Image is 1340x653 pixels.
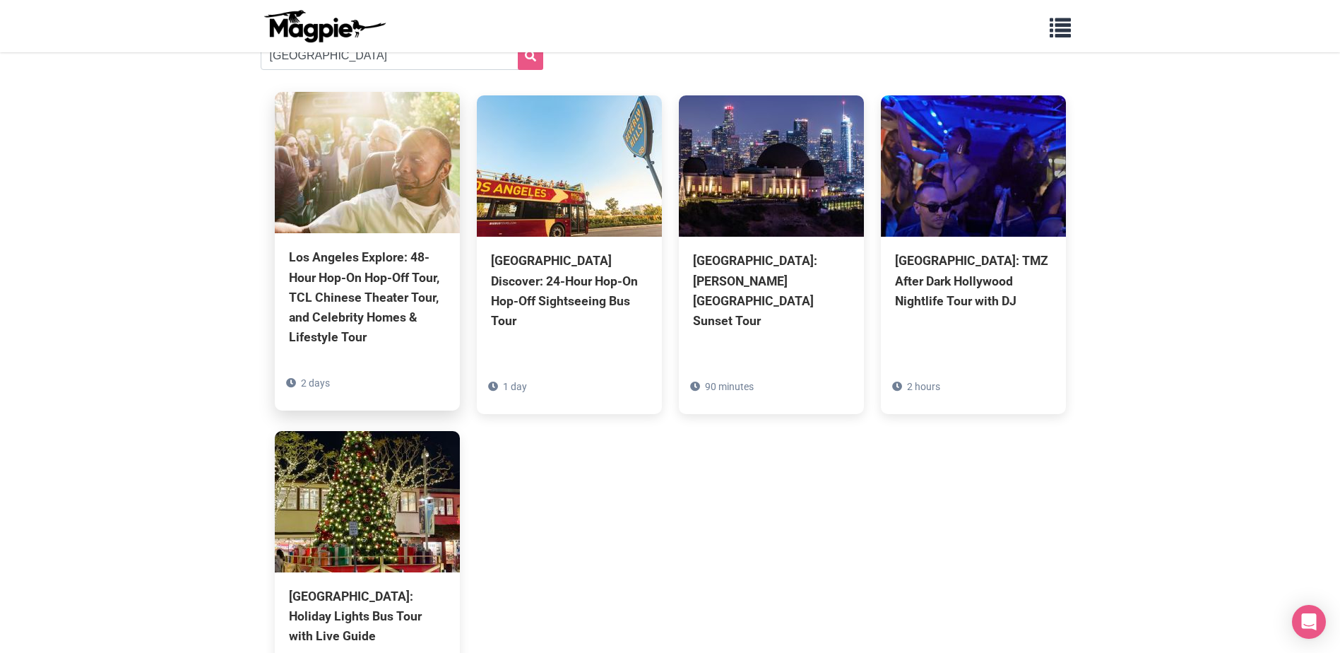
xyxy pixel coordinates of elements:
[261,9,388,43] img: logo-ab69f6fb50320c5b225c76a69d11143b.png
[679,95,864,237] img: Los Angeles: Griffith Observatory Sunset Tour
[275,431,460,572] img: Los Angeles: Holiday Lights Bus Tour with Live Guide
[693,251,850,331] div: [GEOGRAPHIC_DATA]: [PERSON_NAME][GEOGRAPHIC_DATA] Sunset Tour
[301,377,330,389] span: 2 days
[503,381,527,392] span: 1 day
[477,95,662,394] a: [GEOGRAPHIC_DATA] Discover: 24-Hour Hop-On Hop-Off Sightseeing Bus Tour 1 day
[477,95,662,237] img: Los Angeles Discover: 24-Hour Hop-On Hop-Off Sightseeing Bus Tour
[261,42,543,70] input: Search products...
[1292,605,1326,639] div: Open Intercom Messenger
[289,587,446,646] div: [GEOGRAPHIC_DATA]: Holiday Lights Bus Tour with Live Guide
[705,381,754,392] span: 90 minutes
[907,381,940,392] span: 2 hours
[275,92,460,411] a: Los Angeles Explore: 48-Hour Hop-On Hop-Off Tour, TCL Chinese Theater Tour, and Celebrity Homes &...
[895,251,1052,310] div: [GEOGRAPHIC_DATA]: TMZ After Dark Hollywood Nightlife Tour with DJ
[881,95,1066,237] img: Los Angeles: TMZ After Dark Hollywood Nightlife Tour with DJ
[679,95,864,394] a: [GEOGRAPHIC_DATA]: [PERSON_NAME][GEOGRAPHIC_DATA] Sunset Tour 90 minutes
[491,251,648,331] div: [GEOGRAPHIC_DATA] Discover: 24-Hour Hop-On Hop-Off Sightseeing Bus Tour
[275,92,460,233] img: Los Angeles Explore: 48-Hour Hop-On Hop-Off Tour, TCL Chinese Theater Tour, and Celebrity Homes &...
[289,247,446,347] div: Los Angeles Explore: 48-Hour Hop-On Hop-Off Tour, TCL Chinese Theater Tour, and Celebrity Homes &...
[881,95,1066,374] a: [GEOGRAPHIC_DATA]: TMZ After Dark Hollywood Nightlife Tour with DJ 2 hours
